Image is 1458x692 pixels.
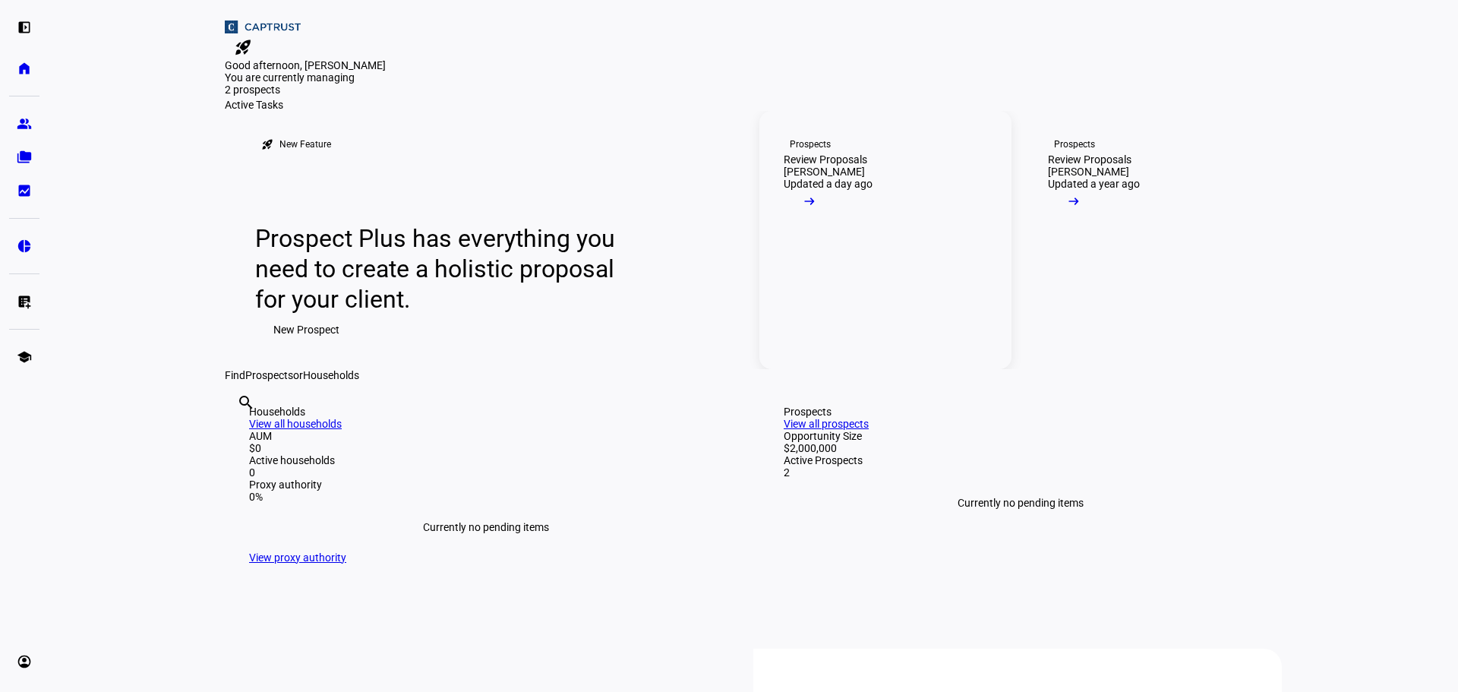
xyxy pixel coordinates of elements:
eth-mat-symbol: bid_landscape [17,183,32,198]
div: [PERSON_NAME] [784,166,865,178]
mat-icon: rocket_launch [234,38,252,56]
div: Active Tasks [225,99,1282,111]
div: $2,000,000 [784,442,1258,454]
div: Opportunity Size [784,430,1258,442]
div: Review Proposals [784,153,867,166]
div: [PERSON_NAME] [1048,166,1129,178]
div: 2 [784,466,1258,479]
eth-mat-symbol: account_circle [17,654,32,669]
div: Updated a year ago [1048,178,1140,190]
button: New Prospect [255,314,358,345]
div: Prospect Plus has everything you need to create a holistic proposal for your client. [255,223,630,314]
div: Find or [225,369,1282,381]
eth-mat-symbol: group [17,116,32,131]
div: New Feature [279,138,331,150]
a: group [9,109,39,139]
eth-mat-symbol: home [17,61,32,76]
a: bid_landscape [9,175,39,206]
mat-icon: search [237,393,255,412]
div: Currently no pending items [784,479,1258,527]
div: Households [249,406,723,418]
div: Active Prospects [784,454,1258,466]
div: Proxy authority [249,479,723,491]
eth-mat-symbol: folder_copy [17,150,32,165]
div: Good afternoon, [PERSON_NAME] [225,59,1282,71]
div: Review Proposals [1048,153,1131,166]
a: home [9,53,39,84]
div: 0% [249,491,723,503]
div: 0 [249,466,723,479]
eth-mat-symbol: school [17,349,32,365]
a: View all prospects [784,418,869,430]
mat-icon: rocket_launch [261,138,273,150]
span: You are currently managing [225,71,355,84]
a: View proxy authority [249,551,346,564]
div: Currently no pending items [249,503,723,551]
div: Prospects [784,406,1258,418]
div: Prospects [790,138,831,150]
a: folder_copy [9,142,39,172]
div: Updated a day ago [784,178,873,190]
div: 2 prospects [225,84,377,96]
eth-mat-symbol: left_panel_open [17,20,32,35]
div: AUM [249,430,723,442]
a: ProspectsReview Proposals[PERSON_NAME]Updated a day ago [759,111,1011,369]
mat-icon: arrow_right_alt [802,194,817,209]
div: Active households [249,454,723,466]
div: Prospects [1054,138,1095,150]
eth-mat-symbol: pie_chart [17,239,32,254]
eth-mat-symbol: list_alt_add [17,294,32,309]
a: ProspectsReview Proposals[PERSON_NAME]Updated a year ago [1024,111,1276,369]
a: View all households [249,418,342,430]
span: Prospects [245,369,293,381]
a: pie_chart [9,231,39,261]
mat-icon: arrow_right_alt [1066,194,1081,209]
div: $0 [249,442,723,454]
span: New Prospect [273,314,339,345]
input: Enter name of prospect or household [237,414,240,432]
span: Households [303,369,359,381]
